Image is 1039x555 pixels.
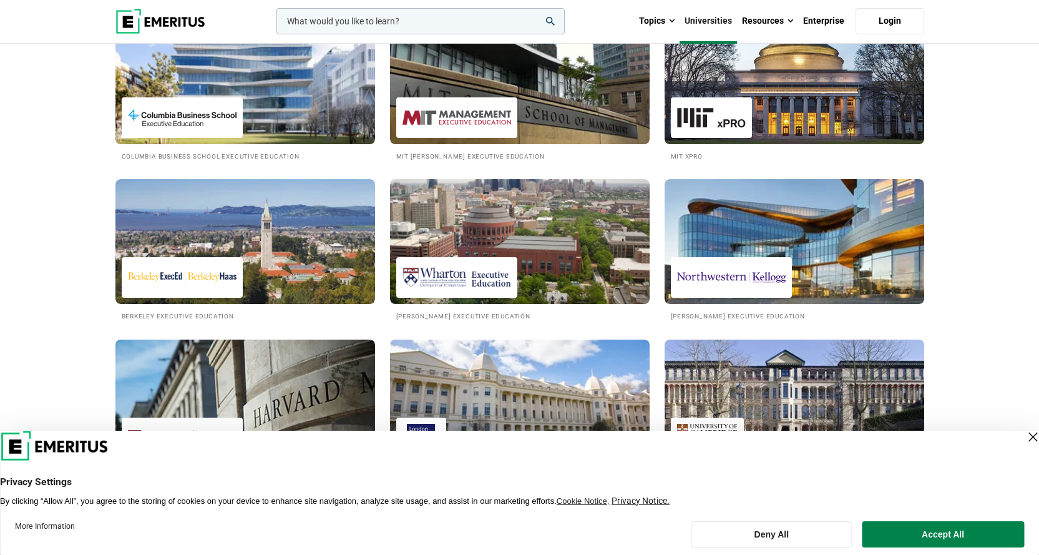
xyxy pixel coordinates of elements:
img: Universities We Work With [115,179,375,304]
img: Universities We Work With [390,19,650,144]
a: Universities We Work With Cambridge Judge Business School Executive Education Cambridge Judge Bus... [665,340,924,481]
h2: MIT [PERSON_NAME] Executive Education [396,150,643,161]
a: Universities We Work With London Business School Executive Education London Business School Execu... [390,340,650,481]
input: woocommerce-product-search-field-0 [276,8,565,34]
a: Login [856,8,924,34]
a: Universities We Work With MIT xPRO MIT xPRO [665,19,924,161]
img: Universities We Work With [665,19,924,144]
h2: [PERSON_NAME] Executive Education [396,310,643,321]
a: Universities We Work With Harvard Medical School Executive Education Harvard Medical School Execu... [115,340,375,481]
img: Universities We Work With [390,340,650,464]
img: Berkeley Executive Education [128,263,237,292]
img: Universities We Work With [390,179,650,304]
a: Universities We Work With Kellogg Executive Education [PERSON_NAME] Executive Education [665,179,924,321]
h2: [PERSON_NAME] Executive Education [671,310,918,321]
img: Wharton Executive Education [402,263,511,292]
img: London Business School Executive Education [402,424,440,452]
a: Universities We Work With Columbia Business School Executive Education Columbia Business School E... [115,19,375,161]
a: Universities We Work With Wharton Executive Education [PERSON_NAME] Executive Education [390,179,650,321]
img: MIT Sloan Executive Education [402,104,511,132]
img: MIT xPRO [677,104,746,132]
a: Universities We Work With Berkeley Executive Education Berkeley Executive Education [115,179,375,321]
img: Harvard Medical School Executive Education [128,424,237,452]
h2: Berkeley Executive Education [122,310,369,321]
img: Cambridge Judge Business School Executive Education [677,424,738,452]
img: Universities We Work With [665,179,924,304]
a: Universities We Work With MIT Sloan Executive Education MIT [PERSON_NAME] Executive Education [390,19,650,161]
img: Universities We Work With [665,340,924,464]
img: Universities We Work With [115,340,375,464]
h2: Columbia Business School Executive Education [122,150,369,161]
img: Universities We Work With [115,19,375,144]
img: Kellogg Executive Education [677,263,786,292]
h2: MIT xPRO [671,150,918,161]
img: Columbia Business School Executive Education [128,104,237,132]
